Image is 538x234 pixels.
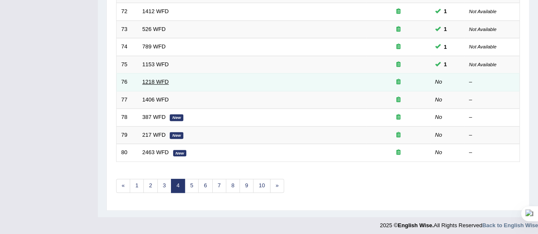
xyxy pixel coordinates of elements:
[371,78,426,86] div: Exam occurring question
[435,79,442,85] em: No
[371,149,426,157] div: Exam occurring question
[441,7,450,16] span: You can still take this question
[142,26,166,32] a: 526 WFD
[130,179,144,193] a: 1
[142,79,169,85] a: 1218 WFD
[371,8,426,16] div: Exam occurring question
[441,60,450,69] span: You can still take this question
[435,114,442,120] em: No
[226,179,240,193] a: 8
[117,91,138,109] td: 77
[117,126,138,144] td: 79
[173,150,187,157] em: New
[270,179,284,193] a: »
[469,27,496,32] small: Not Available
[142,132,166,138] a: 217 WFD
[117,3,138,20] td: 72
[142,96,169,103] a: 1406 WFD
[441,42,450,51] span: You can still take this question
[171,179,185,193] a: 4
[142,61,169,68] a: 1153 WFD
[170,132,183,139] em: New
[371,131,426,139] div: Exam occurring question
[469,78,515,86] div: –
[469,149,515,157] div: –
[142,149,169,155] a: 2463 WFD
[469,9,496,14] small: Not Available
[239,179,253,193] a: 9
[116,179,130,193] a: «
[117,20,138,38] td: 73
[482,222,538,228] a: Back to English Wise
[469,96,515,104] div: –
[117,73,138,91] td: 76
[371,96,426,104] div: Exam occurring question
[212,179,226,193] a: 7
[371,43,426,51] div: Exam occurring question
[117,56,138,73] td: 75
[398,222,433,228] strong: English Wise.
[117,109,138,127] td: 78
[170,114,183,121] em: New
[142,114,166,120] a: 387 WFD
[198,179,212,193] a: 6
[142,43,166,50] a: 789 WFD
[380,217,538,229] div: 2025 © All Rights Reserved
[253,179,270,193] a: 10
[117,38,138,56] td: 74
[469,44,496,49] small: Not Available
[469,113,515,121] div: –
[371,113,426,121] div: Exam occurring question
[117,144,138,162] td: 80
[185,179,199,193] a: 5
[143,179,157,193] a: 2
[435,96,442,103] em: No
[469,131,515,139] div: –
[142,8,169,14] a: 1412 WFD
[371,25,426,34] div: Exam occurring question
[371,61,426,69] div: Exam occurring question
[441,25,450,34] span: You can still take this question
[435,132,442,138] em: No
[469,62,496,67] small: Not Available
[435,149,442,155] em: No
[157,179,171,193] a: 3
